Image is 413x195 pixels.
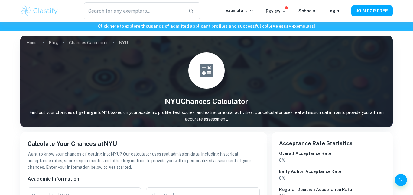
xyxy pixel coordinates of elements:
[84,2,184,19] input: Search for any exemplars...
[327,8,339,13] a: Login
[28,151,260,171] p: Want to know your chances of getting into NYU ? Our calculator uses real admission data, includin...
[395,174,407,186] button: Help and Feedback
[298,8,315,13] a: Schools
[266,8,286,14] p: Review
[26,39,38,47] a: Home
[226,7,254,14] p: Exemplars
[20,5,59,17] img: Clastify logo
[69,39,108,47] a: Chances Calculator
[1,23,412,30] h6: Click here to explore thousands of admitted applicant profiles and successful college essay exemp...
[279,186,385,193] h6: Regular Decision Acceptance Rate
[279,175,385,181] p: 8 %
[279,157,385,163] p: 8 %
[119,39,128,46] p: NYU
[28,139,260,148] h5: Calculate Your Chances at NYU
[20,96,393,107] h1: NYU Chances Calculator
[351,5,393,16] button: JOIN FOR FREE
[279,139,385,148] h6: Acceptance Rate Statistics
[20,109,393,122] p: Find out your chances of getting into NYU based on your academic profile, test scores, and extrac...
[279,168,385,175] h6: Early Action Acceptance Rate
[49,39,58,47] a: Blog
[279,150,385,157] h6: Overall Acceptance Rate
[28,175,260,183] h6: Academic Information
